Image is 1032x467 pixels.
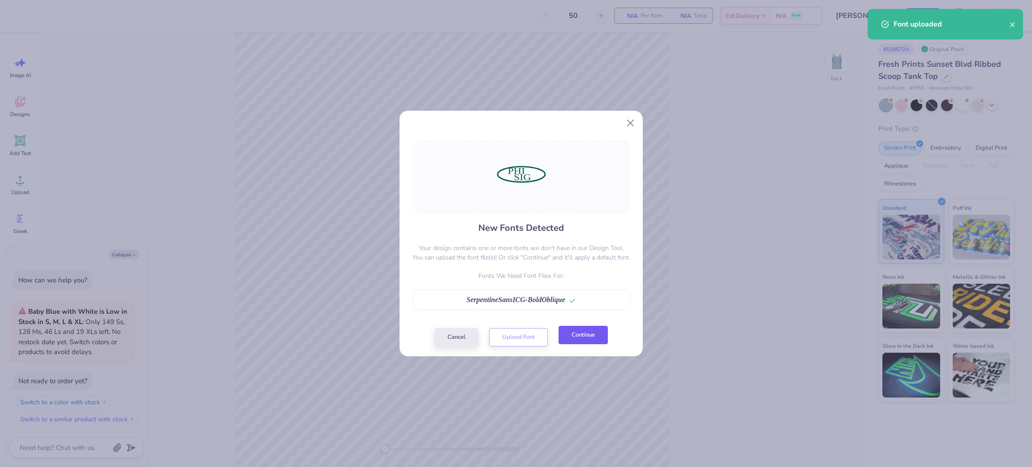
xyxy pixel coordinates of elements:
p: Fonts We Need Font Files For: [413,271,630,281]
span: SerpentineSansICG-BoldOblique [466,296,565,303]
button: Continue [559,326,608,344]
button: Close [622,114,639,131]
button: close [1010,19,1016,30]
p: Your design contains one or more fonts we don't have in our Design Tool. You can upload the font ... [413,243,630,262]
h4: New Fonts Detected [478,221,564,234]
div: Font uploaded [894,19,1010,30]
button: Cancel [434,328,478,346]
